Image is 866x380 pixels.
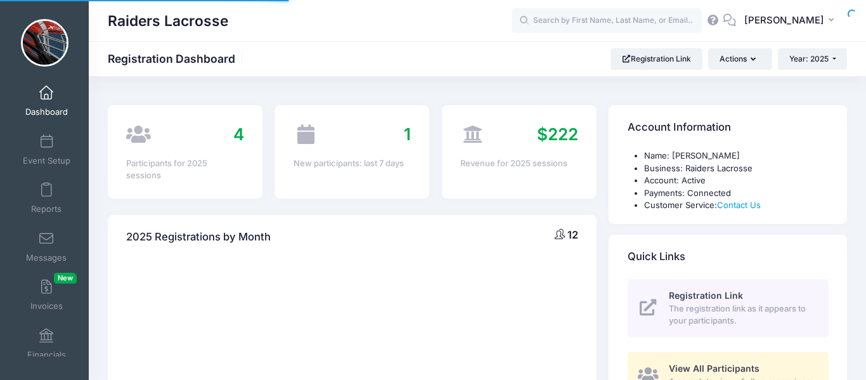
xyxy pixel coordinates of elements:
a: Event Setup [16,128,77,172]
a: Registration Link [611,48,702,70]
h4: 2025 Registrations by Month [126,219,271,255]
span: 12 [567,228,578,241]
div: Revenue for 2025 sessions [460,157,578,170]
h4: Quick Links [628,239,685,275]
a: Contact Us [717,200,761,210]
button: Year: 2025 [778,48,847,70]
img: Raiders Lacrosse [21,19,68,67]
span: Registration Link [669,290,743,301]
span: [PERSON_NAME] [744,13,824,27]
li: Payments: Connected [644,187,829,200]
span: 4 [233,124,244,144]
span: New [54,273,77,284]
a: InvoicesNew [16,273,77,317]
h1: Raiders Lacrosse [108,6,228,36]
h4: Account Information [628,110,731,146]
span: 1 [404,124,411,144]
div: Participants for 2025 sessions [126,157,243,182]
span: View All Participants [669,363,759,374]
span: Invoices [30,301,63,312]
a: Messages [16,225,77,269]
span: Dashboard [25,107,68,118]
li: Business: Raiders Lacrosse [644,162,829,175]
a: Registration Link The registration link as it appears to your participants. [628,279,829,337]
li: Name: [PERSON_NAME] [644,150,829,162]
a: Dashboard [16,79,77,123]
button: Actions [708,48,772,70]
input: Search by First Name, Last Name, or Email... [512,8,702,34]
a: Financials [16,322,77,366]
span: $222 [537,124,578,144]
span: Financials [27,350,66,360]
a: Reports [16,176,77,220]
li: Account: Active [644,174,829,187]
span: Event Setup [23,155,70,166]
button: [PERSON_NAME] [736,6,847,36]
div: New participants: last 7 days [294,157,411,170]
h1: Registration Dashboard [108,52,246,65]
span: Reports [31,204,61,215]
li: Customer Service: [644,199,829,212]
span: Year: 2025 [789,54,829,63]
span: Messages [26,252,67,263]
span: The registration link as it appears to your participants. [669,303,814,327]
